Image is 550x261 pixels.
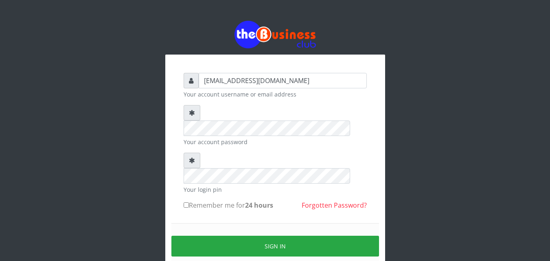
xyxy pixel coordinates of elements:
[184,185,367,194] small: Your login pin
[171,236,379,257] button: Sign in
[302,201,367,210] a: Forgotten Password?
[184,202,189,208] input: Remember me for24 hours
[245,201,273,210] b: 24 hours
[184,90,367,99] small: Your account username or email address
[184,200,273,210] label: Remember me for
[184,138,367,146] small: Your account password
[199,73,367,88] input: Username or email address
